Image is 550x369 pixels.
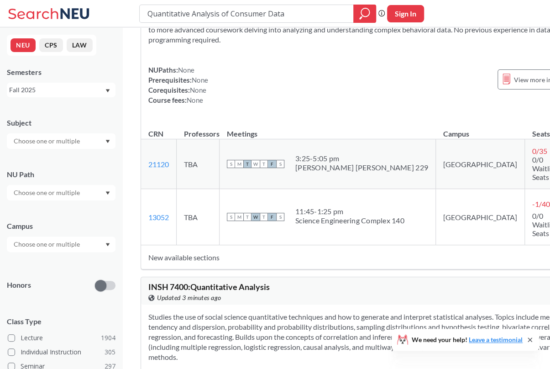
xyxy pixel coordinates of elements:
div: Fall 2025Dropdown arrow [7,83,115,97]
span: None [178,66,194,74]
td: [GEOGRAPHIC_DATA] [435,189,524,245]
input: Choose one or multiple [9,136,86,147]
th: Campus [435,120,524,139]
span: W [251,213,260,221]
span: T [243,160,251,168]
svg: Dropdown arrow [105,140,110,143]
div: Dropdown arrow [7,237,115,252]
div: magnifying glass [353,5,376,23]
span: Class Type [7,316,115,327]
th: Professors [177,120,220,139]
div: 3:25 - 5:05 pm [295,154,428,163]
span: Updated 3 minutes ago [157,293,221,303]
button: CPS [39,38,63,52]
div: NUPaths: Prerequisites: Corequisites: Course fees: [148,65,208,105]
p: Honors [7,280,31,290]
span: We need your help! [412,337,523,343]
span: 1904 [101,333,115,343]
div: NU Path [7,169,115,179]
span: S [276,160,284,168]
button: NEU [10,38,36,52]
span: M [235,160,243,168]
span: 0 / 35 [532,147,547,155]
div: CRN [148,129,163,139]
a: 13052 [148,213,169,221]
span: S [227,213,235,221]
td: TBA [177,189,220,245]
input: Class, professor, course number, "phrase" [147,6,347,21]
span: S [227,160,235,168]
div: Fall 2025 [9,85,105,95]
div: Science Engineering Complex 140 [295,216,404,225]
span: -1 / 40 [532,200,550,208]
div: Campus [7,221,115,231]
span: 305 [105,347,115,357]
button: Sign In [387,5,424,22]
label: Lecture [8,332,115,344]
span: W [251,160,260,168]
button: LAW [67,38,93,52]
div: Dropdown arrow [7,185,115,200]
div: Subject [7,118,115,128]
input: Choose one or multiple [9,239,86,250]
div: [PERSON_NAME] [PERSON_NAME] 229 [295,163,428,172]
span: T [243,213,251,221]
span: T [260,160,268,168]
div: 11:45 - 1:25 pm [295,207,404,216]
svg: magnifying glass [359,7,370,20]
svg: Dropdown arrow [105,191,110,195]
span: S [276,213,284,221]
a: 21120 [148,160,169,169]
th: Meetings [220,120,436,139]
span: INSH 7400 : Quantitative Analysis [148,282,270,292]
div: Semesters [7,67,115,77]
span: None [187,96,203,104]
label: Individual Instruction [8,346,115,358]
a: Leave a testimonial [469,336,523,343]
span: F [268,213,276,221]
div: Dropdown arrow [7,133,115,149]
span: F [268,160,276,168]
span: None [190,86,206,94]
td: [GEOGRAPHIC_DATA] [435,139,524,189]
span: None [192,76,208,84]
svg: Dropdown arrow [105,243,110,247]
svg: Dropdown arrow [105,89,110,93]
span: M [235,213,243,221]
input: Choose one or multiple [9,187,86,198]
span: T [260,213,268,221]
td: TBA [177,139,220,189]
